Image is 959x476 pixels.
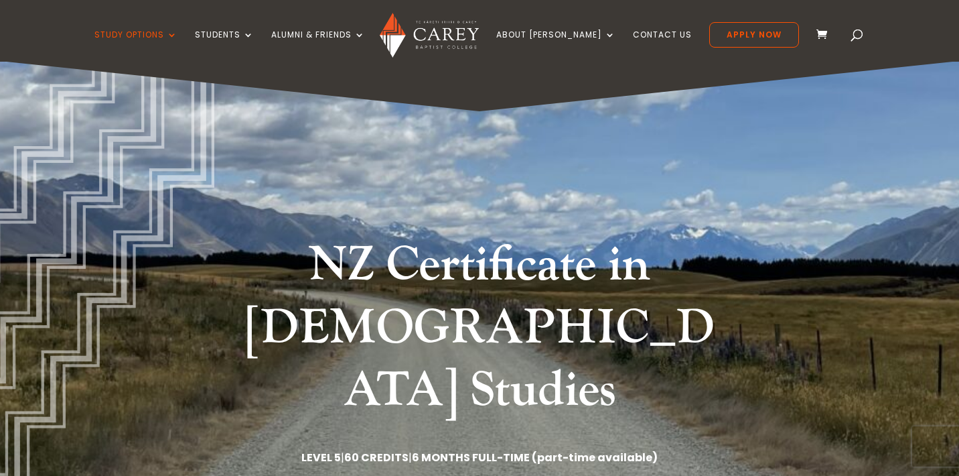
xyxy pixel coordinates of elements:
h1: NZ Certificate in [DEMOGRAPHIC_DATA] Studies [228,234,731,429]
a: Study Options [94,30,177,62]
a: Alumni & Friends [271,30,365,62]
strong: LEVEL 5 [301,450,341,465]
p: | | [118,449,841,467]
a: Contact Us [633,30,692,62]
a: Students [195,30,254,62]
strong: 6 MONTHS FULL-TIME (part-time available) [412,450,658,465]
strong: 60 CREDITS [344,450,409,465]
a: Apply Now [709,22,799,48]
a: About [PERSON_NAME] [496,30,615,62]
img: Carey Baptist College [380,13,478,58]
